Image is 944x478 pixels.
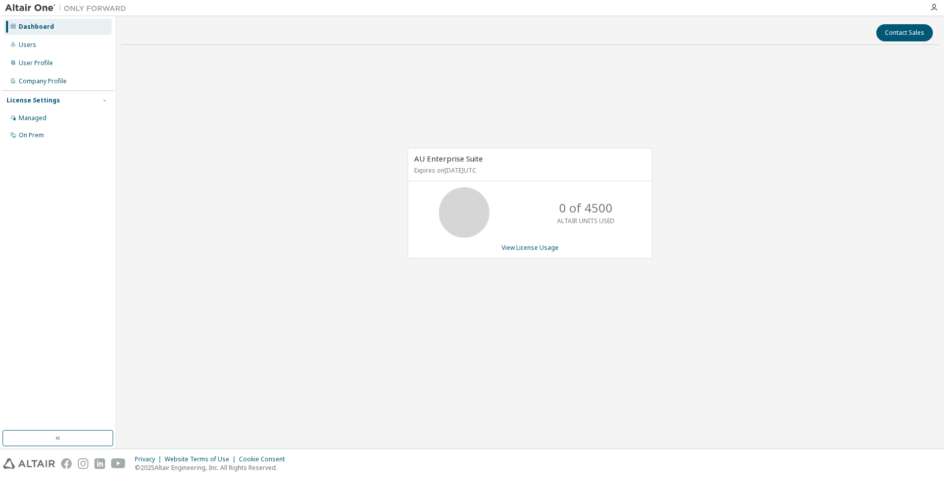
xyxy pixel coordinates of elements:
[7,96,60,104] div: License Settings
[414,153,483,164] span: AU Enterprise Suite
[135,463,291,472] p: © 2025 Altair Engineering, Inc. All Rights Reserved.
[19,114,46,122] div: Managed
[111,458,126,469] img: youtube.svg
[19,23,54,31] div: Dashboard
[165,455,239,463] div: Website Terms of Use
[78,458,88,469] img: instagram.svg
[19,77,67,85] div: Company Profile
[876,24,933,41] button: Contact Sales
[19,131,44,139] div: On Prem
[502,243,559,252] a: View License Usage
[61,458,72,469] img: facebook.svg
[5,3,131,13] img: Altair One
[414,166,643,175] p: Expires on [DATE] UTC
[559,199,613,217] p: 0 of 4500
[19,41,36,49] div: Users
[239,455,291,463] div: Cookie Consent
[3,458,55,469] img: altair_logo.svg
[135,455,165,463] div: Privacy
[19,59,53,67] div: User Profile
[557,217,615,225] p: ALTAIR UNITS USED
[94,458,105,469] img: linkedin.svg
